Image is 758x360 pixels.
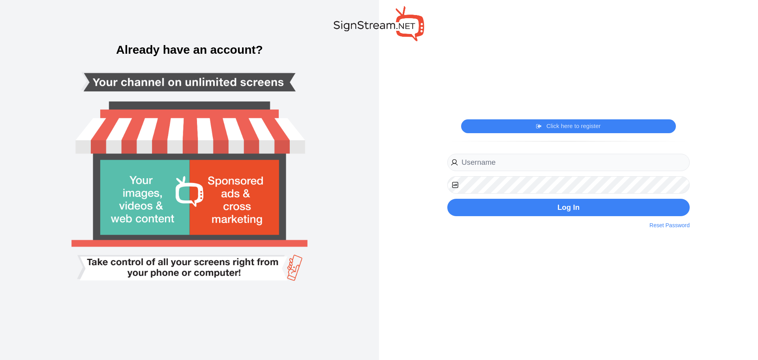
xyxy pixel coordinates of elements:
[649,221,690,230] a: Reset Password
[44,18,335,342] img: Smart tv login
[447,154,690,172] input: Username
[8,44,371,56] h3: Already have an account?
[334,6,424,41] img: SignStream.NET
[447,199,690,217] button: Log In
[536,122,600,130] a: Click here to register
